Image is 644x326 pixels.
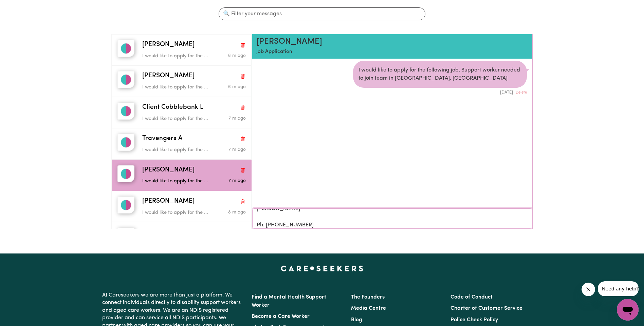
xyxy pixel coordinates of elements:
[228,85,246,89] span: Message sent on October 5, 2025
[142,53,211,60] p: I would like to apply for the ...
[450,317,498,323] a: Police Check Policy
[112,128,252,159] button: Travengers ATravengers ADelete conversationI would like to apply for the ...Message sent on Octob...
[351,294,385,300] a: The Founders
[117,228,134,245] img: Isabel B
[450,306,522,311] a: Charter of Customer Service
[117,197,134,213] img: Mark L
[117,134,134,151] img: Travengers A
[142,134,182,144] span: Travengers A
[228,54,246,58] span: Message sent on October 5, 2025
[142,178,211,185] p: I would like to apply for the ...
[252,208,532,229] textarea: Hi [PERSON_NAME], I’m writing to express interest in the support worker role for the young adult ...
[228,210,246,215] span: Message sent on October 5, 2025
[353,88,527,96] div: [DATE]
[142,165,195,175] span: [PERSON_NAME]
[240,72,246,81] button: Delete conversation
[142,103,203,113] span: Client Cobblebank L
[4,5,41,10] span: Need any help?
[142,197,195,206] span: [PERSON_NAME]
[598,281,639,296] iframe: Message from company
[228,179,246,183] span: Message sent on October 5, 2025
[142,146,211,154] p: I would like to apply for the ...
[117,71,134,88] img: James K
[240,103,246,112] button: Delete conversation
[112,97,252,128] button: Client Cobblebank LClient Cobblebank LDelete conversationI would like to apply for the ...Message...
[240,40,246,49] button: Delete conversation
[112,65,252,97] button: James K[PERSON_NAME]Delete conversationI would like to apply for the ...Message sent on October 5...
[117,165,134,182] img: Joshua G
[240,166,246,175] button: Delete conversation
[142,209,211,217] p: I would like to apply for the ...
[281,266,363,271] a: Careseekers home page
[228,116,246,121] span: Message sent on October 5, 2025
[582,283,595,296] iframe: Close message
[219,7,425,20] input: 🔍 Filter your messages
[112,222,252,253] button: Isabel B[PERSON_NAME]Delete conversationI would like to apply for the ...Message sent on October ...
[252,294,326,308] a: Find a Mental Health Support Worker
[112,191,252,222] button: Mark L[PERSON_NAME]Delete conversationI would like to apply for the ...Message sent on October 5,...
[351,317,362,323] a: Blog
[142,40,195,50] span: [PERSON_NAME]
[117,40,134,57] img: Liam A
[450,294,493,300] a: Code of Conduct
[353,61,527,88] div: I would like to apply for the following job, Support worker needed to join team in [GEOGRAPHIC_DA...
[240,228,246,237] button: Delete conversation
[142,115,211,123] p: I would like to apply for the ...
[516,90,527,96] button: Delete
[351,306,386,311] a: Media Centre
[256,37,483,47] h2: [PERSON_NAME]
[228,147,246,152] span: Message sent on October 5, 2025
[112,160,252,191] button: Joshua G[PERSON_NAME]Delete conversationI would like to apply for the ...Message sent on October ...
[142,228,195,238] span: [PERSON_NAME]
[117,103,134,120] img: Client Cobblebank L
[240,135,246,143] button: Delete conversation
[256,48,483,56] p: Job Application
[112,34,252,65] button: Liam A[PERSON_NAME]Delete conversationI would like to apply for the ...Message sent on October 5,...
[142,71,195,81] span: [PERSON_NAME]
[240,197,246,206] button: Delete conversation
[617,299,639,321] iframe: Button to launch messaging window
[142,84,211,91] p: I would like to apply for the ...
[252,314,310,319] a: Become a Care Worker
